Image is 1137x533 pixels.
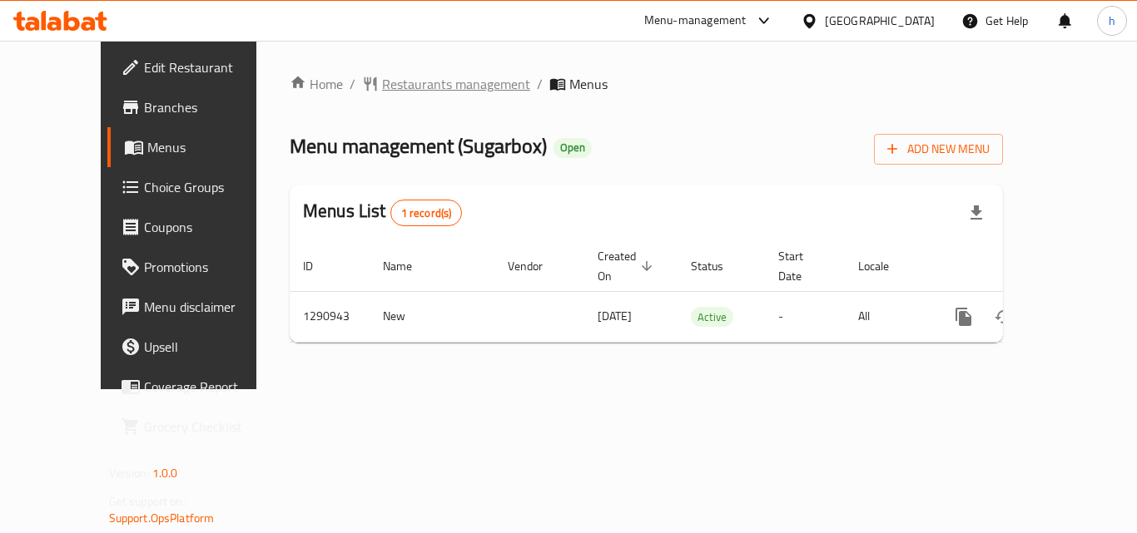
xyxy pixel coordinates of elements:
[290,74,1003,94] nav: breadcrumb
[107,87,290,127] a: Branches
[107,367,290,407] a: Coverage Report
[691,308,733,327] span: Active
[290,74,343,94] a: Home
[107,207,290,247] a: Coupons
[303,199,462,226] h2: Menus List
[778,246,825,286] span: Start Date
[107,247,290,287] a: Promotions
[370,291,494,342] td: New
[109,462,150,484] span: Version:
[144,257,277,277] span: Promotions
[845,291,931,342] td: All
[691,256,745,276] span: Status
[569,74,608,94] span: Menus
[290,241,1117,343] table: enhanced table
[144,377,277,397] span: Coverage Report
[537,74,543,94] li: /
[109,507,215,529] a: Support.OpsPlatform
[931,241,1117,292] th: Actions
[144,337,277,357] span: Upsell
[303,256,335,276] span: ID
[144,217,277,237] span: Coupons
[554,138,592,158] div: Open
[383,256,434,276] span: Name
[382,74,530,94] span: Restaurants management
[984,297,1024,337] button: Change Status
[644,11,747,31] div: Menu-management
[691,307,733,327] div: Active
[290,291,370,342] td: 1290943
[107,327,290,367] a: Upsell
[107,167,290,207] a: Choice Groups
[107,127,290,167] a: Menus
[765,291,845,342] td: -
[152,462,178,484] span: 1.0.0
[362,74,530,94] a: Restaurants management
[598,305,632,327] span: [DATE]
[107,47,290,87] a: Edit Restaurant
[554,141,592,155] span: Open
[147,137,277,157] span: Menus
[874,134,1003,165] button: Add New Menu
[825,12,935,30] div: [GEOGRAPHIC_DATA]
[1109,12,1115,30] span: h
[144,297,277,317] span: Menu disclaimer
[109,491,186,512] span: Get support on:
[144,97,277,117] span: Branches
[144,177,277,197] span: Choice Groups
[107,407,290,447] a: Grocery Checklist
[508,256,564,276] span: Vendor
[144,417,277,437] span: Grocery Checklist
[598,246,658,286] span: Created On
[887,139,990,160] span: Add New Menu
[956,193,996,233] div: Export file
[858,256,911,276] span: Locale
[944,297,984,337] button: more
[144,57,277,77] span: Edit Restaurant
[107,287,290,327] a: Menu disclaimer
[390,200,463,226] div: Total records count
[391,205,462,221] span: 1 record(s)
[290,127,547,165] span: Menu management ( Sugarbox )
[350,74,355,94] li: /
